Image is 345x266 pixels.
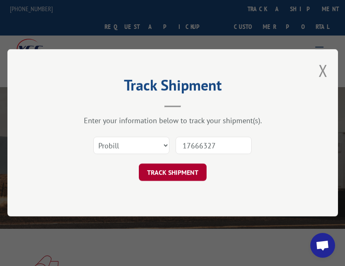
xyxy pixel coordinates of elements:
[49,116,297,126] div: Enter your information below to track your shipment(s).
[49,79,297,95] h2: Track Shipment
[310,233,335,258] div: Open chat
[139,164,207,181] button: TRACK SHIPMENT
[176,137,252,154] input: Number(s)
[319,59,328,81] button: Close modal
